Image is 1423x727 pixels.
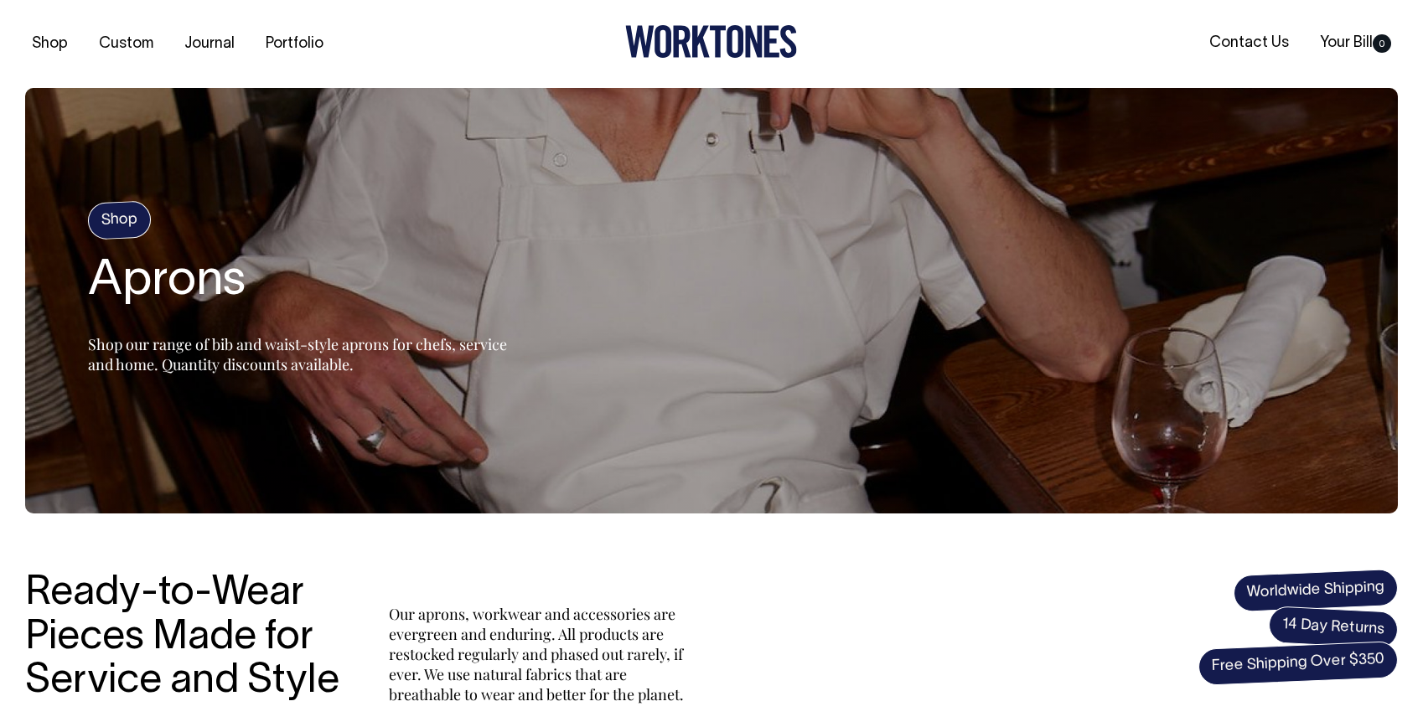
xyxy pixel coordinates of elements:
span: Free Shipping Over $350 [1198,641,1399,686]
a: Custom [92,30,160,58]
h3: Ready-to-Wear Pieces Made for Service and Style [25,572,352,704]
a: Journal [178,30,241,58]
a: Your Bill0 [1313,29,1398,57]
p: Our aprons, workwear and accessories are evergreen and enduring. All products are restocked regul... [389,604,691,704]
span: 0 [1373,34,1391,53]
span: Worldwide Shipping [1233,569,1399,612]
a: Contact Us [1203,29,1296,57]
h4: Shop [87,200,152,240]
span: 14 Day Returns [1268,606,1399,649]
h2: Aprons [88,255,507,309]
a: Shop [25,30,75,58]
a: Portfolio [259,30,330,58]
span: Shop our range of bib and waist-style aprons for chefs, service and home. Quantity discounts avai... [88,334,507,374]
